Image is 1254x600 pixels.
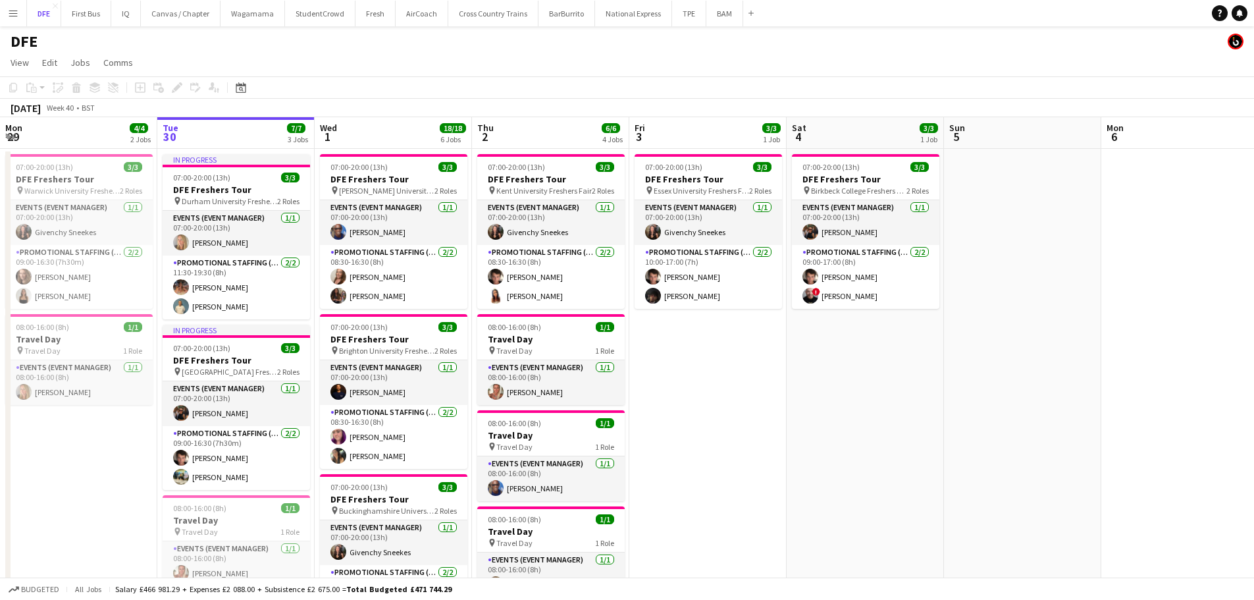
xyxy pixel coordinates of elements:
[163,426,310,490] app-card-role: Promotional Staffing (Brand Ambassadors)2/209:00-16:30 (7h30m)[PERSON_NAME][PERSON_NAME]
[141,1,221,26] button: Canvas / Chapter
[488,162,545,172] span: 07:00-20:00 (13h)
[5,245,153,309] app-card-role: Promotional Staffing (Brand Ambassadors)2/209:00-16:30 (7h30m)[PERSON_NAME][PERSON_NAME]
[163,354,310,366] h3: DFE Freshers Tour
[339,506,434,516] span: Buckinghamshire University Freshers Fair
[285,1,355,26] button: StudentCrowd
[163,541,310,586] app-card-role: Events (Event Manager)1/108:00-16:00 (8h)[PERSON_NAME]
[538,1,595,26] button: BarBurrito
[330,322,388,332] span: 07:00-20:00 (13h)
[792,245,939,309] app-card-role: Promotional Staffing (Brand Ambassadors)2/209:00-17:00 (8h)[PERSON_NAME]![PERSON_NAME]
[496,538,533,548] span: Travel Day
[706,1,743,26] button: BAM
[434,186,457,196] span: 2 Roles
[320,520,467,565] app-card-role: Events (Event Manager)1/107:00-20:00 (13h)Givenchy Sneekes
[635,122,645,134] span: Fri
[790,129,806,144] span: 4
[477,314,625,405] div: 08:00-16:00 (8h)1/1Travel Day Travel Day1 RoleEvents (Event Manager)1/108:00-16:00 (8h)[PERSON_NAME]
[5,200,153,245] app-card-role: Events (Event Manager)1/107:00-20:00 (13h)Givenchy Sneekes
[288,134,308,144] div: 3 Jobs
[477,173,625,185] h3: DFE Freshers Tour
[320,200,467,245] app-card-role: Events (Event Manager)1/107:00-20:00 (13h)[PERSON_NAME]
[163,154,310,165] div: In progress
[130,134,151,144] div: 2 Jobs
[635,245,782,309] app-card-role: Promotional Staffing (Brand Ambassadors)2/210:00-17:00 (7h)[PERSON_NAME][PERSON_NAME]
[434,346,457,356] span: 2 Roles
[163,325,310,490] app-job-card: In progress07:00-20:00 (13h)3/3DFE Freshers Tour [GEOGRAPHIC_DATA] Freshers Fair2 RolesEvents (Ev...
[5,154,153,309] app-job-card: 07:00-20:00 (13h)3/3DFE Freshers Tour Warwick University Freshers Fair2 RolesEvents (Event Manage...
[811,186,906,196] span: Birkbeck College Freshers Fair
[65,54,95,71] a: Jobs
[163,325,310,335] div: In progress
[949,122,965,134] span: Sun
[602,123,620,133] span: 6/6
[595,538,614,548] span: 1 Role
[477,200,625,245] app-card-role: Events (Event Manager)1/107:00-20:00 (13h)Givenchy Sneekes
[440,134,465,144] div: 6 Jobs
[762,123,781,133] span: 3/3
[1107,122,1124,134] span: Mon
[440,123,466,133] span: 18/18
[1228,34,1243,49] app-user-avatar: Tim Bodenham
[277,196,300,206] span: 2 Roles
[320,122,337,134] span: Wed
[635,154,782,309] app-job-card: 07:00-20:00 (13h)3/3DFE Freshers Tour Essex University Freshers Fair2 RolesEvents (Event Manager)...
[182,196,277,206] span: Durham University Freshers Fair
[477,245,625,309] app-card-role: Promotional Staffing (Brand Ambassadors)2/208:30-16:30 (8h)[PERSON_NAME][PERSON_NAME]
[596,418,614,428] span: 1/1
[5,122,22,134] span: Mon
[11,101,41,115] div: [DATE]
[1105,129,1124,144] span: 6
[3,129,22,144] span: 29
[346,584,452,594] span: Total Budgeted £471 744.29
[24,346,61,356] span: Travel Day
[477,553,625,597] app-card-role: Events (Event Manager)1/108:00-16:00 (8h)[PERSON_NAME]
[488,514,541,524] span: 08:00-16:00 (8h)
[161,129,178,144] span: 30
[163,495,310,586] div: 08:00-16:00 (8h)1/1Travel Day Travel Day1 RoleEvents (Event Manager)1/108:00-16:00 (8h)[PERSON_NAME]
[280,527,300,537] span: 1 Role
[5,333,153,345] h3: Travel Day
[602,134,623,144] div: 4 Jobs
[163,256,310,319] app-card-role: Promotional Staffing (Brand Ambassadors)2/211:30-19:30 (8h)[PERSON_NAME][PERSON_NAME]
[947,129,965,144] span: 5
[475,129,494,144] span: 2
[654,186,749,196] span: Essex University Freshers Fair
[318,129,337,144] span: 1
[920,134,937,144] div: 1 Job
[477,410,625,501] div: 08:00-16:00 (8h)1/1Travel Day Travel Day1 RoleEvents (Event Manager)1/108:00-16:00 (8h)[PERSON_NAME]
[16,162,73,172] span: 07:00-20:00 (13h)
[477,506,625,597] app-job-card: 08:00-16:00 (8h)1/1Travel Day Travel Day1 RoleEvents (Event Manager)1/108:00-16:00 (8h)[PERSON_NAME]
[21,585,59,594] span: Budgeted
[163,122,178,134] span: Tue
[477,360,625,405] app-card-role: Events (Event Manager)1/108:00-16:00 (8h)[PERSON_NAME]
[438,322,457,332] span: 3/3
[595,1,672,26] button: National Express
[792,200,939,245] app-card-role: Events (Event Manager)1/107:00-20:00 (13h)[PERSON_NAME]
[163,211,310,256] app-card-role: Events (Event Manager)1/107:00-20:00 (13h)[PERSON_NAME]
[115,584,452,594] div: Salary £466 981.29 + Expenses £2 088.00 + Subsistence £2 675.00 =
[42,57,57,68] span: Edit
[124,322,142,332] span: 1/1
[792,173,939,185] h3: DFE Freshers Tour
[906,186,929,196] span: 2 Roles
[749,186,771,196] span: 2 Roles
[43,103,76,113] span: Week 40
[163,514,310,526] h3: Travel Day
[339,346,434,356] span: Brighton University Freshers Fair
[320,245,467,309] app-card-role: Promotional Staffing (Brand Ambassadors)2/208:30-16:30 (8h)[PERSON_NAME][PERSON_NAME]
[103,57,133,68] span: Comms
[477,333,625,345] h3: Travel Day
[477,122,494,134] span: Thu
[477,429,625,441] h3: Travel Day
[320,314,467,469] app-job-card: 07:00-20:00 (13h)3/3DFE Freshers Tour Brighton University Freshers Fair2 RolesEvents (Event Manag...
[477,154,625,309] app-job-card: 07:00-20:00 (13h)3/3DFE Freshers Tour Kent University Freshers Fair2 RolesEvents (Event Manager)1...
[281,343,300,353] span: 3/3
[596,514,614,524] span: 1/1
[320,154,467,309] div: 07:00-20:00 (13h)3/3DFE Freshers Tour [PERSON_NAME] University Freshers Fair2 RolesEvents (Event ...
[163,184,310,196] h3: DFE Freshers Tour
[910,162,929,172] span: 3/3
[438,162,457,172] span: 3/3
